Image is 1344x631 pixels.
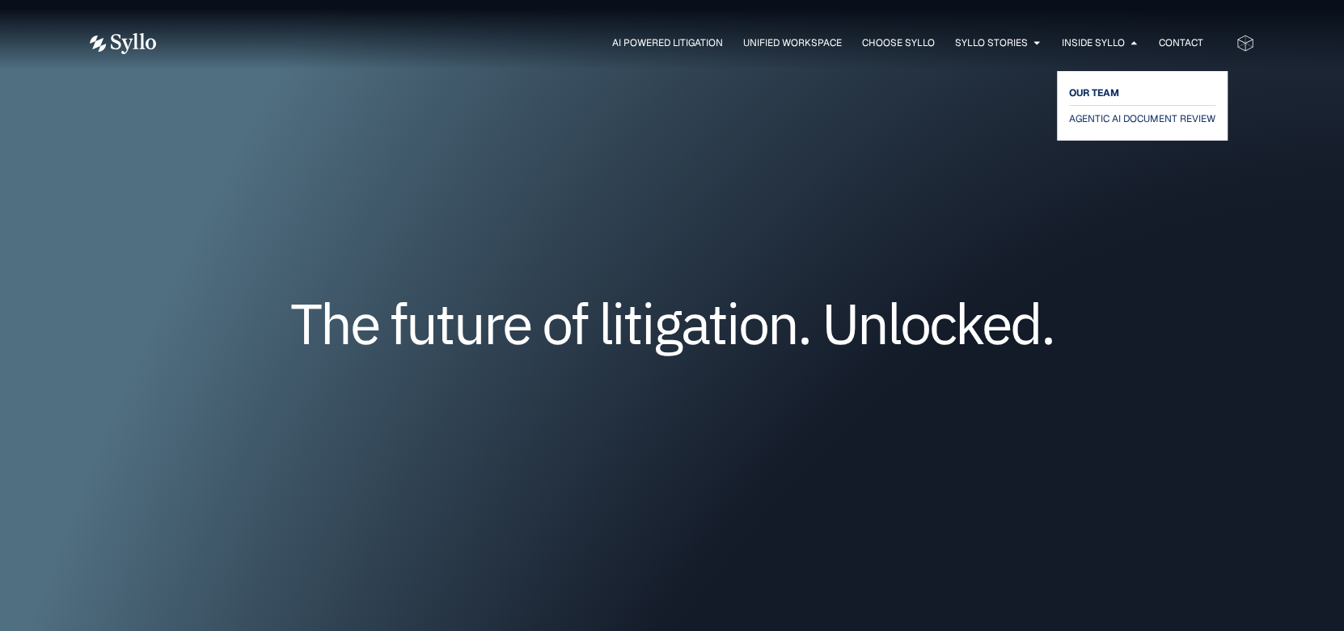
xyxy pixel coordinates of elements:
div: Menu Toggle [188,36,1203,51]
h1: The future of litigation. Unlocked. [187,297,1157,350]
a: Syllo Stories [955,36,1028,50]
a: Contact [1159,36,1203,50]
nav: Menu [188,36,1203,51]
span: OUR TEAM [1069,83,1119,103]
a: OUR TEAM [1069,83,1215,103]
a: Unified Workspace [743,36,842,50]
img: Vector [90,33,156,54]
a: AGENTIC AI DOCUMENT REVIEW [1069,109,1215,128]
a: AI Powered Litigation [612,36,723,50]
a: Inside Syllo [1062,36,1125,50]
a: Choose Syllo [862,36,935,50]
